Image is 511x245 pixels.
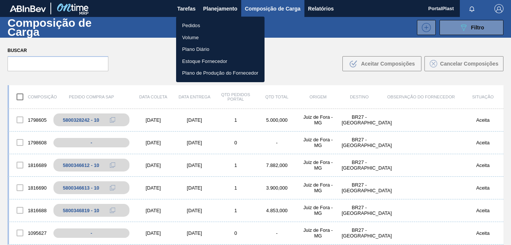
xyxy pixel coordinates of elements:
a: Pedidos [176,20,265,32]
a: Plano de Produção do Fornecedor [176,67,265,79]
a: Estoque Fornecedor [176,55,265,67]
a: Plano Diário [176,43,265,55]
a: Volume [176,32,265,44]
